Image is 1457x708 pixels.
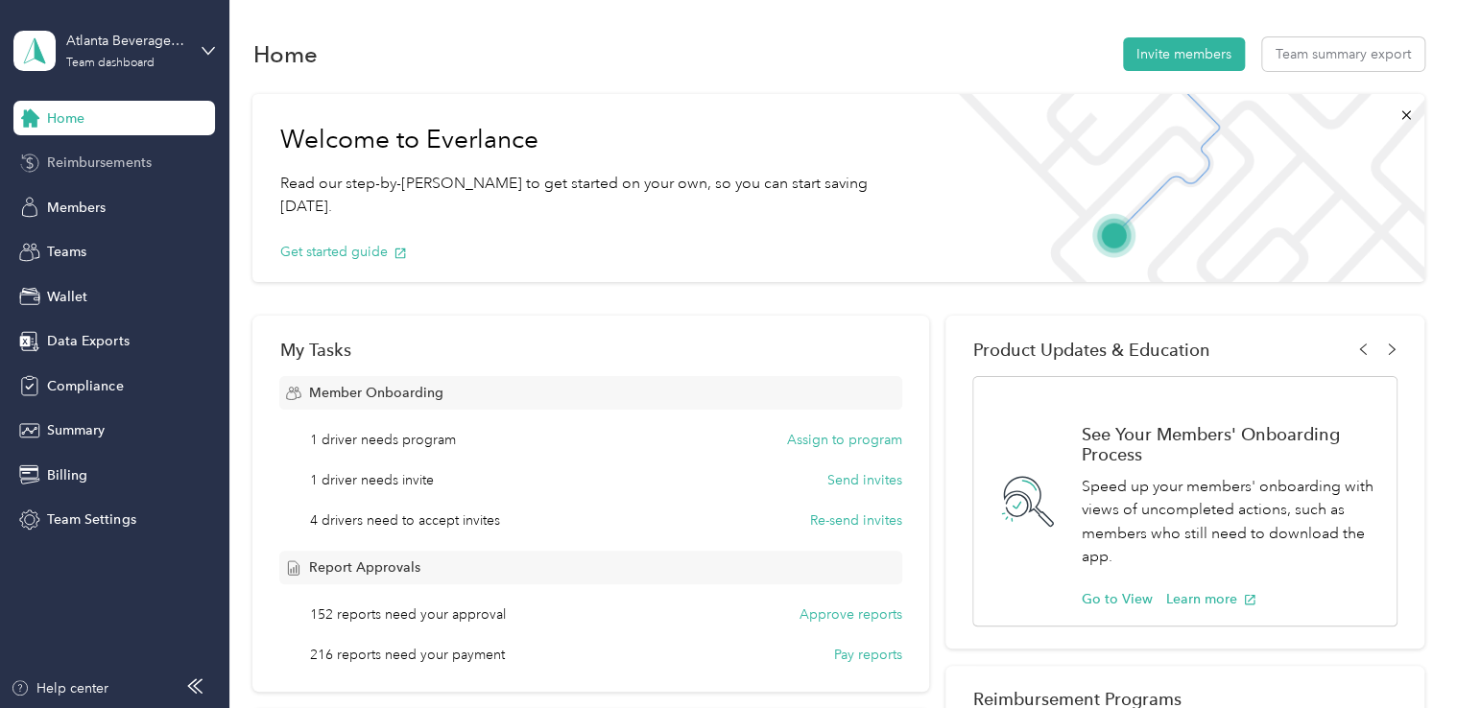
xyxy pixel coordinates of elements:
[310,470,434,490] span: 1 driver needs invite
[47,376,123,396] span: Compliance
[252,44,317,64] h1: Home
[279,172,912,219] p: Read our step-by-[PERSON_NAME] to get started on your own, so you can start saving [DATE].
[810,510,902,531] button: Re-send invites
[308,383,442,403] span: Member Onboarding
[47,153,151,173] span: Reimbursements
[940,94,1424,282] img: Welcome to everlance
[310,430,456,450] span: 1 driver needs program
[310,604,506,625] span: 152 reports need your approval
[308,557,419,578] span: Report Approvals
[1350,601,1457,708] iframe: Everlance-gr Chat Button Frame
[834,645,902,665] button: Pay reports
[972,340,1209,360] span: Product Updates & Education
[66,58,155,69] div: Team dashboard
[1165,589,1256,609] button: Learn more
[279,340,901,360] div: My Tasks
[827,470,902,490] button: Send invites
[47,465,87,485] span: Billing
[1081,589,1152,609] button: Go to View
[47,509,135,530] span: Team Settings
[800,604,902,625] button: Approve reports
[47,287,87,307] span: Wallet
[1081,424,1375,464] h1: See Your Members' Onboarding Process
[11,678,108,698] button: Help center
[47,331,129,351] span: Data Exports
[47,108,84,129] span: Home
[310,645,505,665] span: 216 reports need your payment
[47,420,105,440] span: Summary
[47,198,106,218] span: Members
[787,430,902,450] button: Assign to program
[66,31,186,51] div: Atlanta Beverage Company
[47,242,86,262] span: Teams
[1262,37,1424,71] button: Team summary export
[1081,475,1375,569] p: Speed up your members' onboarding with views of uncompleted actions, such as members who still ne...
[1123,37,1245,71] button: Invite members
[279,242,407,262] button: Get started guide
[279,125,912,155] h1: Welcome to Everlance
[310,510,500,531] span: 4 drivers need to accept invites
